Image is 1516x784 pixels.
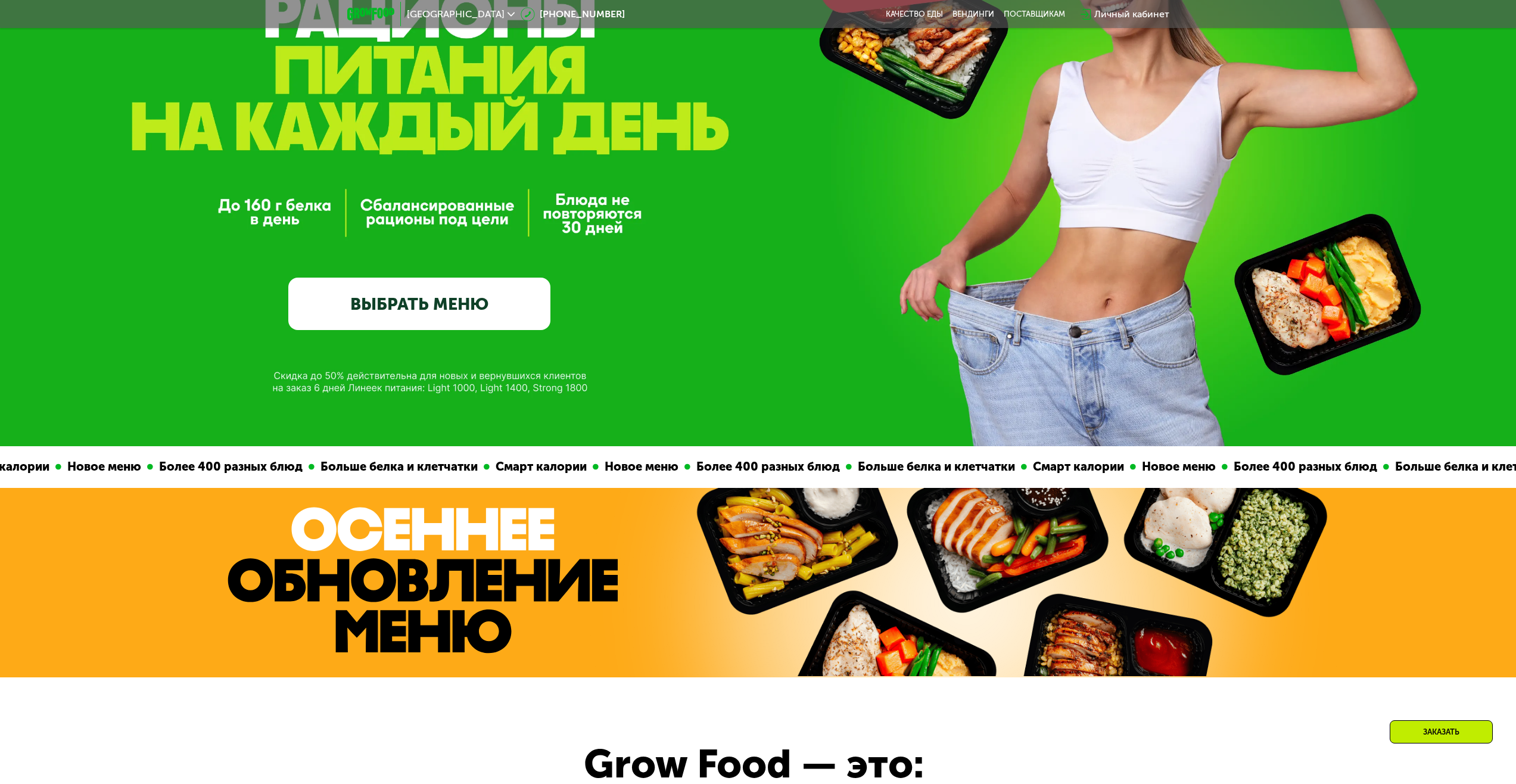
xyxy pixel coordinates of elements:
a: Вендинги [952,10,994,19]
div: Новое меню [597,458,683,476]
div: Больше белка и клетчатки [313,458,482,476]
div: Личный кабинет [1094,7,1169,21]
div: Новое меню [60,458,146,476]
div: Более 400 разных блюд [689,458,845,476]
span: [GEOGRAPHIC_DATA] [407,10,505,19]
div: поставщикам [1004,10,1065,19]
div: Смарт калории [1026,458,1129,476]
div: Более 400 разных блюд [152,458,307,476]
a: ВЫБРАТЬ МЕНЮ [288,278,550,330]
a: [PHONE_NUMBER] [521,7,625,21]
div: Больше белка и клетчатки [851,458,1020,476]
div: Заказать [1390,720,1493,743]
div: Новое меню [1135,458,1221,476]
div: Более 400 разных блюд [1227,458,1382,476]
div: Смарт калории [488,458,592,476]
a: Качество еды [886,10,943,19]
